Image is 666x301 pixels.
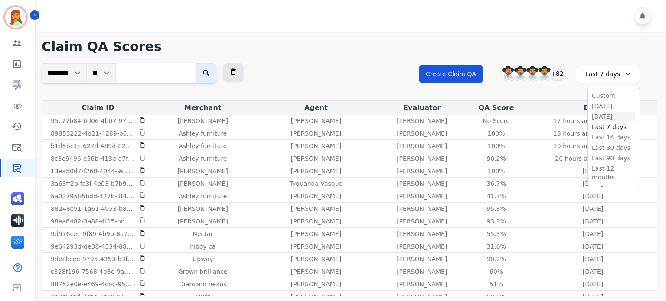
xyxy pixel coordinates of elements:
[51,192,134,201] p: 5a03795f-5bdd-427b-8f46-1e36aa4bc8c3
[397,255,447,263] p: [PERSON_NAME]
[51,154,134,163] p: 8c3e9496-e56b-413e-a7f1-d762d76c75fb
[477,267,516,276] div: 60%
[291,167,341,175] p: [PERSON_NAME]
[178,179,228,188] p: [PERSON_NAME]
[190,242,215,251] p: hiboy ca
[583,230,603,238] p: [DATE]
[397,242,447,251] p: [PERSON_NAME]
[550,66,565,81] div: +82
[531,103,655,113] div: Date
[179,280,226,288] p: Diamond nexus
[583,192,603,201] p: [DATE]
[576,65,640,83] div: Last 7 days
[477,192,516,201] div: 41.7%
[397,129,447,138] p: [PERSON_NAME]
[477,292,516,301] div: 60.4%
[291,292,341,301] p: [PERSON_NAME]
[583,167,603,175] p: [DATE]
[382,103,462,113] div: Evaluator
[42,39,657,55] h1: Claim QA Scores
[51,280,134,288] p: 88752e0e-e469-4cbc-950d-61751e3ec3ef
[291,280,341,288] p: [PERSON_NAME]
[553,142,633,150] p: 19 hours and 53 mins ago
[179,142,227,150] p: Ashley furniture
[397,117,447,125] p: [PERSON_NAME]
[477,179,516,188] div: 36.7%
[291,129,341,138] p: [PERSON_NAME]
[397,167,447,175] p: [PERSON_NAME]
[397,292,447,301] p: [PERSON_NAME]
[51,179,134,188] p: 3a63ff2b-fc3f-4e03-b7b9-58908c2ac603
[397,204,447,213] p: [PERSON_NAME]
[179,129,227,138] p: Ashley furniture
[583,204,603,213] p: [DATE]
[592,133,635,142] li: Last 14 days
[44,103,152,113] div: Claim ID
[477,242,516,251] div: 31.6%
[156,103,250,113] div: Merchant
[583,292,603,301] p: [DATE]
[419,65,483,83] button: Create Claim QA
[51,129,134,138] p: 89853222-4d21-4289-b601-477ae8dd5a89
[5,7,26,28] img: Bordered avatar
[179,154,227,163] p: Ashley furniture
[465,103,527,113] div: QA Score
[291,117,341,125] p: [PERSON_NAME]
[592,164,635,181] li: Last 12 months
[291,267,341,276] p: [PERSON_NAME]
[477,154,516,163] div: 90.2%
[477,117,516,125] div: No Score
[592,143,635,152] li: Last 30 days
[290,179,343,188] p: Tyquanda Vasque
[553,129,633,138] p: 18 hours and 35 mins ago
[51,204,134,213] p: 88248e91-1a61-4953-b889-8feca6e84993
[583,217,603,226] p: [DATE]
[51,167,134,175] p: 13ea50d7-f260-4044-9cbf-6a1d3a5e6203
[397,267,447,276] p: [PERSON_NAME]
[178,117,228,125] p: [PERSON_NAME]
[397,280,447,288] p: [PERSON_NAME]
[397,154,447,163] p: [PERSON_NAME]
[477,230,516,238] div: 55.3%
[592,154,635,162] li: Last 90 days
[291,204,341,213] p: [PERSON_NAME]
[51,117,134,125] p: 95c77b84-6d06-4b07-9700-5ac3b7cb0c30
[583,280,603,288] p: [DATE]
[477,129,516,138] div: 100%
[477,204,516,213] div: 95.8%
[193,255,213,263] p: Upway
[397,230,447,238] p: [PERSON_NAME]
[196,292,210,301] p: Jewlr
[477,280,516,288] div: 51%
[477,217,516,226] div: 93.3%
[592,112,635,121] li: [DATE]
[51,255,134,263] p: 9decbcee-9795-4353-b3f2-2b80070ba49b
[193,230,213,238] p: Nectar
[477,255,516,263] div: 90.2%
[253,103,379,113] div: Agent
[397,192,447,201] p: [PERSON_NAME]
[51,267,134,276] p: c328f196-7568-4b3e-9a08-0aabbd3efcfb
[291,255,341,263] p: [PERSON_NAME]
[291,242,341,251] p: [PERSON_NAME]
[51,292,134,301] p: 4e8c5c4d-2cbe-4c10-916e-4bf8d9885d3d
[477,167,516,175] div: 100%
[583,255,603,263] p: [DATE]
[291,142,341,150] p: [PERSON_NAME]
[592,102,635,110] li: [DATE]
[592,91,635,100] li: Custom
[291,230,341,238] p: [PERSON_NAME]
[477,142,516,150] div: 100%
[51,230,134,238] p: 9d976cec-9f89-4b9b-8a78-0f68b7ee65eb
[397,179,447,188] p: [PERSON_NAME]
[178,204,228,213] p: [PERSON_NAME]
[291,192,341,201] p: [PERSON_NAME]
[179,192,227,201] p: Ashley furniture
[51,217,134,226] p: 98ea6482-3a88-4f15-bd9c-3a8f40fb3c4e
[51,142,134,150] p: b1d5bc1c-627d-489d-822d-dd897ddc03da
[178,267,228,276] p: Grown brilliance
[178,167,228,175] p: [PERSON_NAME]
[583,267,603,276] p: [DATE]
[397,142,447,150] p: [PERSON_NAME]
[291,154,341,163] p: [PERSON_NAME]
